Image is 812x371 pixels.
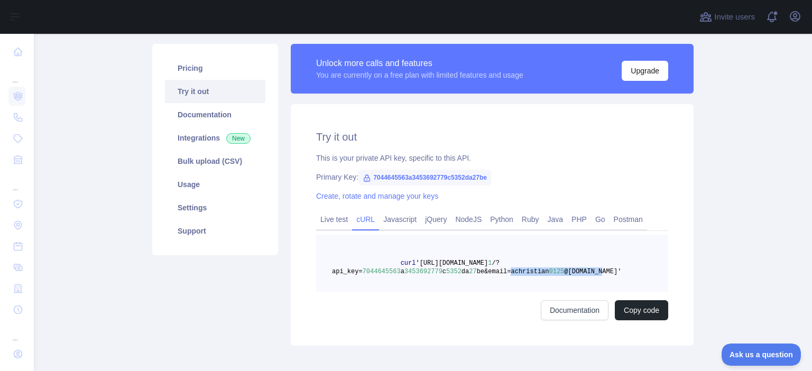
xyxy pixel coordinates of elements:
span: New [226,133,251,144]
a: Integrations New [165,126,265,150]
span: 7044645563a3453692779c5352da27be [358,170,491,185]
h2: Try it out [316,129,668,144]
span: 27 [469,268,476,275]
span: c [442,268,446,275]
a: Java [543,211,568,228]
a: Pricing [165,57,265,80]
span: 0125 [549,268,565,275]
button: Invite users [697,8,757,25]
a: Bulk upload (CSV) [165,150,265,173]
div: This is your private API key, specific to this API. [316,153,668,163]
button: Upgrade [622,61,668,81]
a: Python [486,211,518,228]
a: Create, rotate and manage your keys [316,192,438,200]
div: ... [8,171,25,192]
span: '[URL][DOMAIN_NAME] [416,259,488,267]
span: Invite users [714,11,755,23]
span: be&email=achristian [477,268,549,275]
a: Support [165,219,265,243]
a: jQuery [421,211,451,228]
a: Go [591,211,610,228]
span: a [401,268,404,275]
a: NodeJS [451,211,486,228]
div: Unlock more calls and features [316,57,523,70]
button: Copy code [615,300,668,320]
a: Live test [316,211,352,228]
a: PHP [567,211,591,228]
div: Primary Key: [316,172,668,182]
span: 5352 [446,268,462,275]
a: Ruby [518,211,543,228]
span: 3453692779 [404,268,442,275]
a: Postman [610,211,647,228]
a: Documentation [541,300,608,320]
a: Documentation [165,103,265,126]
a: cURL [352,211,379,228]
span: da [462,268,469,275]
div: You are currently on a free plan with limited features and usage [316,70,523,80]
span: curl [401,259,416,267]
div: ... [8,63,25,85]
span: @[DOMAIN_NAME]' [564,268,621,275]
a: Try it out [165,80,265,103]
a: Javascript [379,211,421,228]
span: 7044645563 [363,268,401,275]
a: Usage [165,173,265,196]
div: ... [8,321,25,342]
iframe: Toggle Customer Support [722,344,801,366]
span: 1 [488,259,492,267]
a: Settings [165,196,265,219]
